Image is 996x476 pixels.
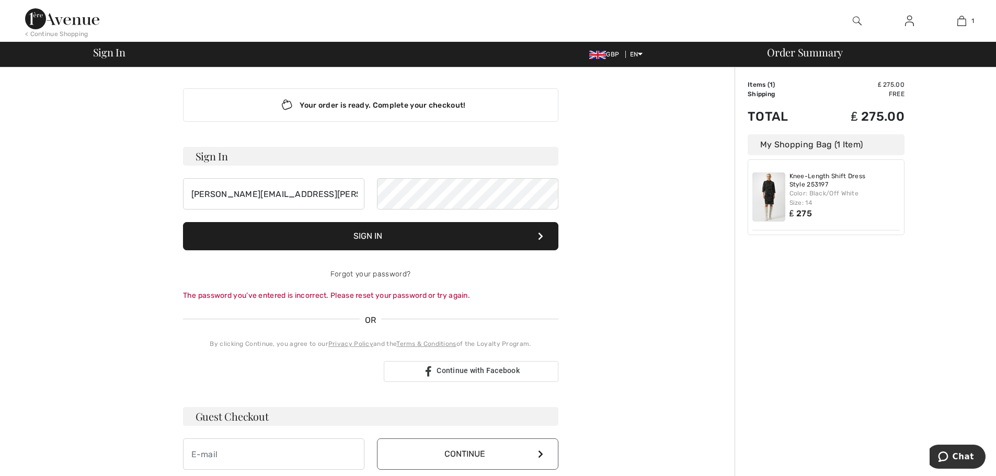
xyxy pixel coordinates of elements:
td: Shipping [748,89,815,99]
span: 1 [770,81,773,88]
img: 1ère Avenue [25,8,99,29]
div: Your order is ready. Complete your checkout! [183,88,558,122]
div: Color: Black/Off White Size: 14 [789,189,900,207]
span: Sign In [93,47,125,57]
img: My Bag [957,15,966,27]
div: Order Summary [754,47,990,57]
input: E-mail [183,438,364,470]
a: Terms & Conditions [396,340,456,347]
span: ₤ 275 [789,208,812,218]
iframe: Opens a widget where you can chat to one of our agents [930,445,986,471]
span: OR [360,314,382,327]
iframe: Sign in with Google Button [178,360,381,383]
a: Sign In [897,15,922,28]
div: My Shopping Bag (1 Item) [748,134,905,155]
td: ₤ 275.00 [815,80,905,89]
span: EN [630,51,643,58]
div: < Continue Shopping [25,29,88,39]
img: search the website [853,15,862,27]
td: Free [815,89,905,99]
h3: Guest Checkout [183,407,558,426]
a: Privacy Policy [328,340,373,347]
td: ₤ 275.00 [815,99,905,134]
button: Continue [377,438,558,470]
td: Items ( ) [748,80,815,89]
h3: Sign In [183,147,558,166]
span: Continue with Facebook [437,366,520,375]
span: GBP [589,51,623,58]
div: By clicking Continue, you agree to our and the of the Loyalty Program. [183,339,558,349]
img: UK Pound [589,51,606,59]
img: My Info [905,15,914,27]
div: The password you’ve entered is incorrect. Please reset your password or try again. [183,290,558,301]
a: Forgot your password? [330,270,410,278]
a: Knee-Length Shift Dress Style 253197 [789,172,900,189]
input: E-mail [183,178,364,210]
span: 1 [971,16,974,26]
a: 1 [936,15,987,27]
td: Total [748,99,815,134]
a: Continue with Facebook [384,361,558,382]
img: Knee-Length Shift Dress Style 253197 [752,172,785,222]
button: Sign In [183,222,558,250]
